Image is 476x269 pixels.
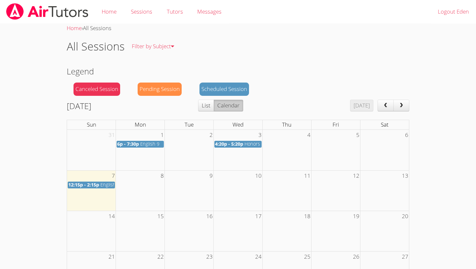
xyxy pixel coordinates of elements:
[68,182,115,188] a: 12:15p - 2:15p English 9
[393,100,410,111] button: next
[108,130,116,140] span: 31
[6,3,89,20] img: airtutors_banner-c4298cdbf04f3fff15de1276eac7730deb9818008684d7c2e4769d2f7ddbe033.png
[232,121,244,128] span: Wed
[352,211,360,222] span: 19
[199,83,249,96] div: Scheduled Session
[157,211,164,222] span: 15
[160,130,164,140] span: 1
[67,65,409,77] h2: Legend
[350,100,373,111] button: [DATE]
[307,130,311,140] span: 4
[303,171,311,181] span: 11
[209,171,213,181] span: 9
[135,121,146,128] span: Mon
[356,130,360,140] span: 5
[67,24,409,33] div: ›
[378,100,394,111] button: prev
[140,141,159,147] span: English 9
[209,130,213,140] span: 2
[157,252,164,262] span: 22
[352,171,360,181] span: 12
[108,252,116,262] span: 21
[160,171,164,181] span: 8
[214,141,262,148] a: 4:20p - 5:20p Honors Trig & Algebra II
[255,171,262,181] span: 10
[401,211,409,222] span: 20
[87,121,96,128] span: Sun
[117,141,164,148] a: 6p - 7:30p English 9
[108,211,116,222] span: 14
[206,211,213,222] span: 16
[117,141,139,147] span: 6p - 7:30p
[138,83,182,96] div: Pending Session
[352,252,360,262] span: 26
[206,252,213,262] span: 23
[198,100,214,111] button: List
[197,8,221,15] span: Messages
[185,121,194,128] span: Tue
[67,38,125,55] h1: All Sessions
[255,211,262,222] span: 17
[83,24,111,32] span: All Sessions
[303,252,311,262] span: 25
[401,171,409,181] span: 13
[401,252,409,262] span: 27
[214,100,243,111] button: Calendar
[303,211,311,222] span: 18
[67,24,82,32] a: Home
[244,141,296,147] span: Honors Trig & Algebra II
[333,121,339,128] span: Fri
[404,130,409,140] span: 6
[381,121,389,128] span: Sat
[100,182,119,188] span: English 9
[68,182,99,188] span: 12:15p - 2:15p
[74,83,120,96] div: Canceled Session
[125,35,181,58] a: Filter by Subject
[255,252,262,262] span: 24
[282,121,291,128] span: Thu
[215,141,243,147] span: 4:20p - 5:20p
[67,100,91,112] h2: [DATE]
[258,130,262,140] span: 3
[111,171,116,181] span: 7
